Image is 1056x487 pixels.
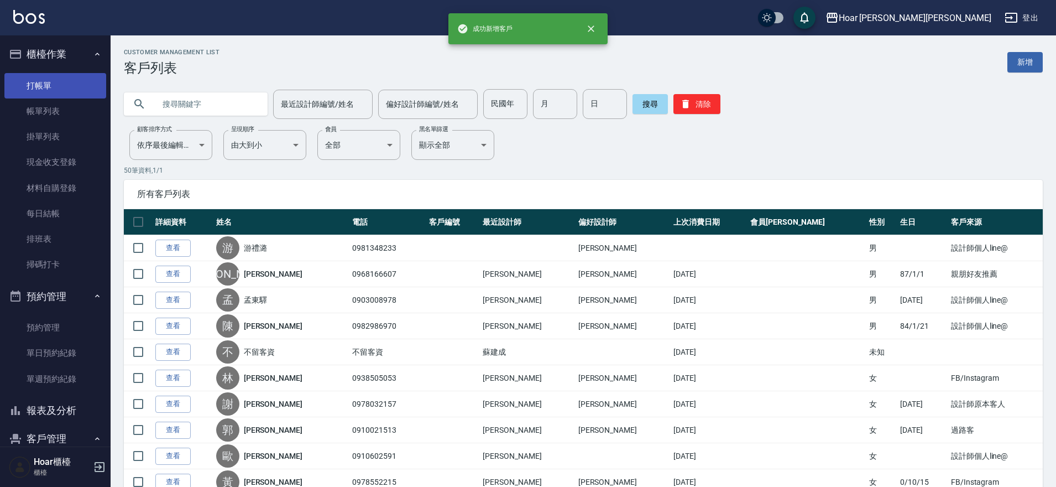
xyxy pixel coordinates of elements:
th: 姓名 [213,209,350,235]
th: 客戶編號 [426,209,480,235]
button: close [579,17,603,41]
a: 帳單列表 [4,99,106,124]
label: 呈現順序 [231,125,254,133]
a: 查看 [155,292,191,309]
h2: Customer Management List [124,49,219,56]
td: [DATE] [671,287,747,313]
th: 上次消費日期 [671,209,747,235]
th: 會員[PERSON_NAME] [747,209,866,235]
button: 預約管理 [4,282,106,311]
td: [PERSON_NAME] [576,261,671,287]
div: 由大到小 [223,130,306,160]
div: 不 [216,340,239,364]
td: [DATE] [671,365,747,391]
div: 全部 [317,130,400,160]
td: [DATE] [897,391,948,417]
a: 預約管理 [4,315,106,340]
td: [PERSON_NAME] [480,261,575,287]
a: [PERSON_NAME] [244,372,302,384]
td: 男 [866,261,897,287]
td: [PERSON_NAME] [576,313,671,339]
button: 客戶管理 [4,424,106,453]
a: 現金收支登錄 [4,149,106,175]
label: 黑名單篩選 [419,125,448,133]
button: save [793,7,815,29]
div: 依序最後編輯時間 [129,130,212,160]
td: [PERSON_NAME] [480,365,575,391]
div: 林 [216,366,239,390]
a: [PERSON_NAME] [244,424,302,436]
img: Logo [13,10,45,24]
td: 設計師個人line@ [948,313,1043,339]
td: 親朋好友推薦 [948,261,1043,287]
td: 設計師個人line@ [948,443,1043,469]
td: 0978032157 [349,391,426,417]
div: 郭 [216,418,239,442]
td: [PERSON_NAME] [480,417,575,443]
img: Person [9,456,31,478]
td: [DATE] [671,261,747,287]
td: [DATE] [671,443,747,469]
a: 材料自購登錄 [4,175,106,201]
span: 所有客戶列表 [137,189,1029,200]
td: [PERSON_NAME] [480,313,575,339]
a: 查看 [155,396,191,413]
a: 查看 [155,448,191,465]
div: 歐 [216,444,239,468]
div: 陳 [216,314,239,338]
td: [DATE] [897,287,948,313]
td: [PERSON_NAME] [576,235,671,261]
a: 掃碼打卡 [4,252,106,277]
th: 詳細資料 [153,209,213,235]
td: 女 [866,365,897,391]
td: 87/1/1 [897,261,948,287]
a: [PERSON_NAME] [244,320,302,331]
td: 男 [866,287,897,313]
td: [DATE] [897,417,948,443]
div: 顯示全部 [411,130,494,160]
td: [PERSON_NAME] [576,365,671,391]
a: 查看 [155,266,191,283]
a: 查看 [155,318,191,335]
button: Hoar [PERSON_NAME][PERSON_NAME] [821,7,996,29]
td: [PERSON_NAME] [576,287,671,313]
label: 會員 [325,125,337,133]
button: 搜尋 [632,94,668,114]
td: 設計師個人line@ [948,287,1043,313]
td: 0903008978 [349,287,426,313]
td: 設計師原本客人 [948,391,1043,417]
td: [DATE] [671,417,747,443]
td: 過路客 [948,417,1043,443]
th: 性別 [866,209,897,235]
a: 排班表 [4,226,106,252]
td: 男 [866,313,897,339]
td: 女 [866,417,897,443]
td: [PERSON_NAME] [480,443,575,469]
td: 84/1/21 [897,313,948,339]
th: 電話 [349,209,426,235]
a: 查看 [155,422,191,439]
td: 0910021513 [349,417,426,443]
td: [DATE] [671,339,747,365]
td: 0968166607 [349,261,426,287]
a: 每日結帳 [4,201,106,226]
a: 游禮潞 [244,242,267,253]
td: FB/Instagram [948,365,1043,391]
a: 查看 [155,370,191,387]
td: 0910602591 [349,443,426,469]
span: 成功新增客戶 [457,23,513,34]
label: 顧客排序方式 [137,125,172,133]
td: 0938505053 [349,365,426,391]
td: 0981348233 [349,235,426,261]
td: 男 [866,235,897,261]
td: 不留客資 [349,339,426,365]
a: [PERSON_NAME] [244,450,302,462]
a: 查看 [155,344,191,361]
h5: Hoar櫃檯 [34,457,90,468]
button: 櫃檯作業 [4,40,106,69]
td: 設計師個人line@ [948,235,1043,261]
td: 未知 [866,339,897,365]
button: 清除 [673,94,720,114]
th: 偏好設計師 [576,209,671,235]
td: 蘇建成 [480,339,575,365]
